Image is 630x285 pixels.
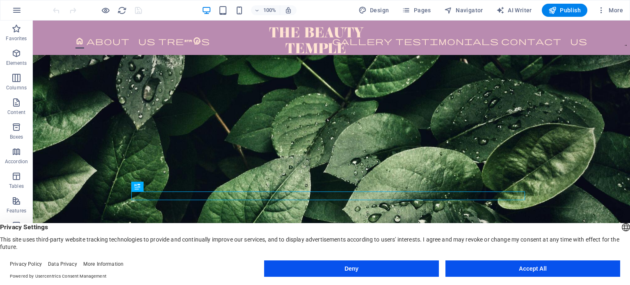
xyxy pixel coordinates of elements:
[444,6,483,14] span: Navigator
[6,35,27,42] p: Favorites
[441,4,486,17] button: Navigator
[6,84,27,91] p: Columns
[7,109,25,116] p: Content
[117,6,127,15] i: Reload page
[594,4,626,17] button: More
[548,6,581,14] span: Publish
[9,183,24,189] p: Tables
[7,207,26,214] p: Features
[117,5,127,15] button: reload
[597,6,623,14] span: More
[285,7,292,14] i: On resize automatically adjust zoom level to fit chosen device.
[496,6,532,14] span: AI Writer
[251,5,280,15] button: 100%
[10,134,23,140] p: Boxes
[5,158,28,165] p: Accordion
[399,4,434,17] button: Pages
[355,4,393,17] button: Design
[542,4,587,17] button: Publish
[355,4,393,17] div: Design (Ctrl+Alt+Y)
[100,5,110,15] button: Click here to leave preview mode and continue editing
[493,4,535,17] button: AI Writer
[263,5,276,15] h6: 100%
[358,6,389,14] span: Design
[402,6,431,14] span: Pages
[6,60,27,66] p: Elements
